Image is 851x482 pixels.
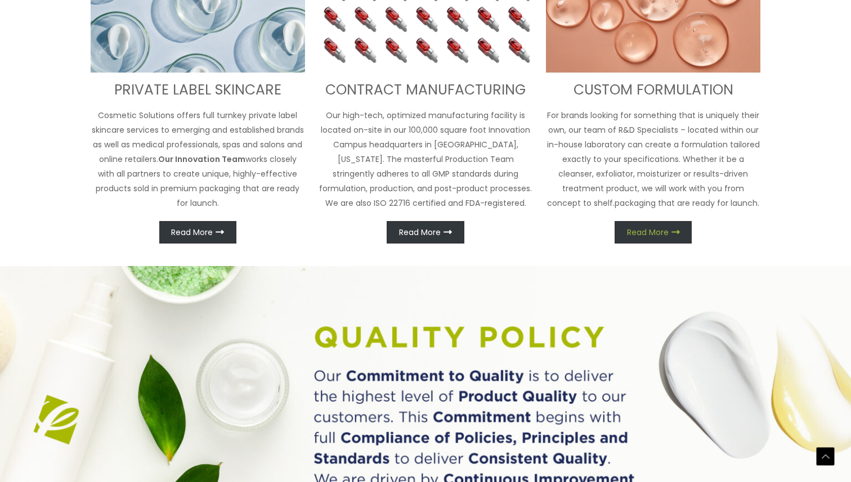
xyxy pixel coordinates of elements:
a: Read More [159,221,236,244]
span: Read More [399,228,441,236]
a: Read More [615,221,692,244]
h3: CUSTOM FORMULATION [546,81,760,100]
span: Read More [171,228,213,236]
strong: Our Innovation Team [158,154,245,165]
p: For brands looking for something that is uniquely their own, our team of R&D Specialists – locate... [546,108,760,210]
a: Read More [387,221,464,244]
p: Our high-tech, optimized manufacturing facility is located on-site in our 100,000 square foot Inn... [319,108,533,210]
span: Read More [627,228,669,236]
h3: PRIVATE LABEL SKINCARE [91,81,305,100]
h3: CONTRACT MANUFACTURING [319,81,533,100]
p: Cosmetic Solutions offers full turnkey private label skincare services to emerging and establishe... [91,108,305,210]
